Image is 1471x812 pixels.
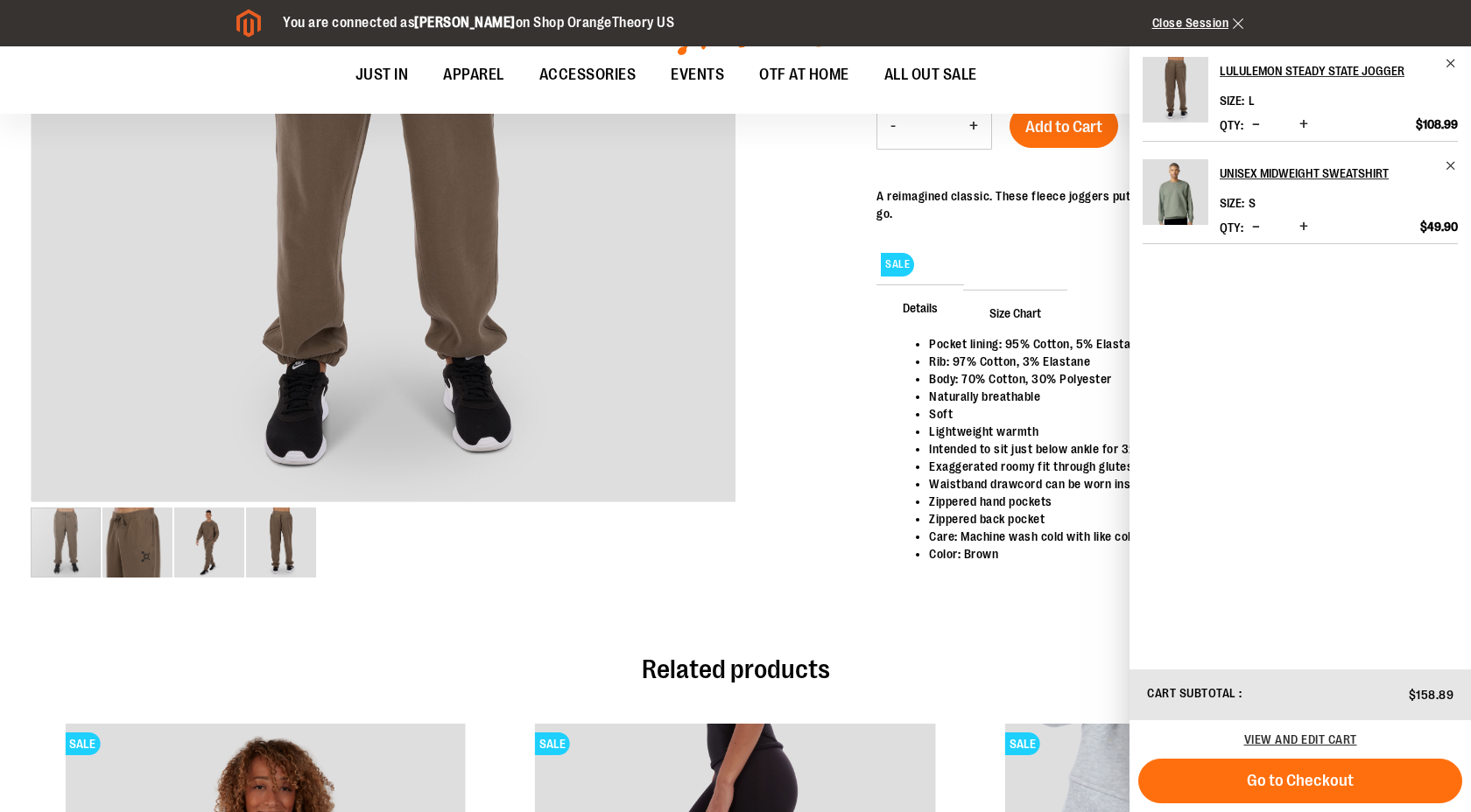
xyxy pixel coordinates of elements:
[236,9,261,38] img: Magento
[443,55,504,94] span: APPAREL
[671,55,724,94] span: EVENTS
[1409,688,1454,702] span: $158.89
[1248,219,1264,236] button: Decrease product quantity
[759,55,849,94] span: OTF AT HOME
[1249,196,1256,210] span: S
[1248,116,1264,134] button: Decrease product quantity
[929,458,1423,475] li: Exaggerated roomy fit through glutes and thighs
[929,405,1423,423] li: Soft
[929,335,1423,353] li: Pocket lining: 95% Cotton, 5% Elastane
[1420,219,1458,234] span: $49.90
[1220,220,1243,234] label: Qty
[174,506,246,579] div: image 3 of 4
[31,506,102,579] div: image 1 of 4
[1220,118,1243,132] label: Qty
[929,510,1423,528] li: Zippered back pocket
[1220,159,1434,187] h2: Unisex Midweight Sweatshirt
[1445,57,1458,70] a: Remove item
[929,423,1423,440] li: Lightweight warmth
[1244,732,1357,746] a: View and edit cart
[929,493,1423,510] li: Zippered hand pockets
[65,732,100,755] span: SALE
[1295,219,1313,236] button: Increase product quantity
[1143,159,1208,236] a: Unisex Midweight Sweatshirt
[909,106,956,148] input: Product quantity
[929,475,1423,493] li: Waistband drawcord can be worn inside or out
[283,15,674,31] span: You are connected as on Shop OrangeTheory US
[1220,196,1244,210] dt: Size
[642,654,830,684] span: Related products
[884,55,977,94] span: ALL OUT SALE
[102,506,174,579] div: image 2 of 4
[956,105,991,149] button: Increase product quantity
[1220,57,1458,85] a: lululemon Steady State Jogger
[246,507,316,577] img: Back view of 2024 November lululemon Mens Steady State Jogger
[1445,159,1458,172] a: Remove item
[929,370,1423,388] li: Body: 70% Cotton, 30% Polyester
[539,55,637,94] span: ACCESSORIES
[1147,686,1236,700] span: Cart Subtotal
[535,732,570,755] span: SALE
[1220,57,1434,85] h2: lululemon Steady State Jogger
[1249,94,1255,108] span: L
[1025,117,1102,136] span: Add to Cart
[174,507,244,577] img: Front facing view of 2024 November lululemon Mens Steady State Jogger
[929,388,1423,405] li: Naturally breathable
[1005,732,1040,755] span: SALE
[1143,57,1208,134] a: lululemon Steady State Jogger
[877,105,909,149] button: Decrease product quantity
[1143,57,1208,122] img: lululemon Steady State Jogger
[1295,116,1313,134] button: Increase product quantity
[1138,759,1462,803] button: Go to Checkout
[876,187,1440,222] div: A reimagined classic. These fleece joggers put softness first, so you can bring comfort wherever ...
[963,290,1067,335] span: Size Chart
[1143,57,1458,141] li: Product
[246,506,316,579] div: image 4 of 4
[929,353,1423,370] li: Rib: 97% Cotton, 3% Elastane
[881,253,914,276] span: SALE
[929,545,1423,563] li: Color: Brown
[102,507,172,577] img: Close view of 2024 November lululemon Mens Steady State Jogger
[929,440,1423,458] li: Intended to sit just below ankle for 32"-34" inseam
[1416,116,1458,132] span: $108.99
[929,528,1423,545] li: Care: Machine wash cold with like colors, Tumbler dry low, Do not iron and Do not bleach
[1220,159,1458,187] a: Unisex Midweight Sweatshirt
[1010,104,1118,148] button: Add to Cart
[876,284,964,330] span: Details
[1220,94,1244,108] dt: Size
[1143,141,1458,244] li: Product
[414,15,516,31] strong: [PERSON_NAME]
[1152,16,1244,30] a: Close Session
[355,55,409,94] span: JUST IN
[1247,771,1354,790] span: Go to Checkout
[1143,159,1208,225] img: Unisex Midweight Sweatshirt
